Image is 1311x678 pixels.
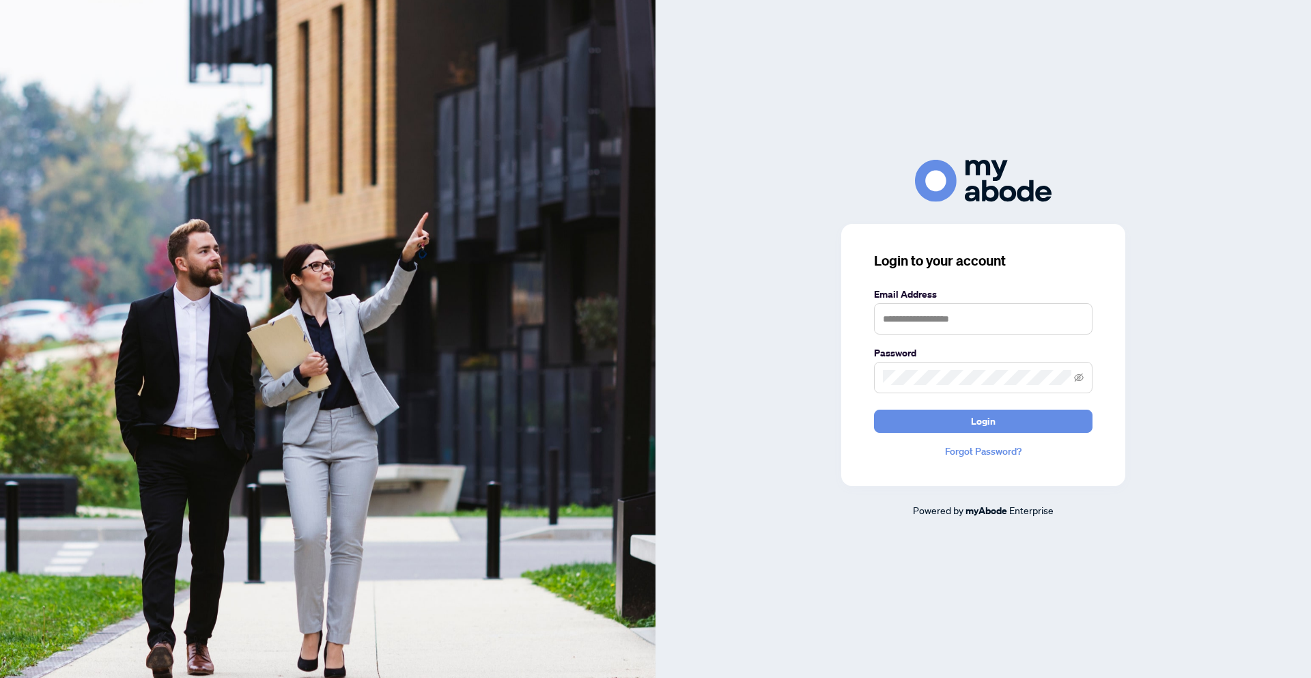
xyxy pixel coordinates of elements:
label: Email Address [874,287,1092,302]
img: ma-logo [915,160,1052,201]
label: Password [874,345,1092,361]
span: Powered by [913,504,963,516]
h3: Login to your account [874,251,1092,270]
span: eye-invisible [1074,373,1084,382]
a: Forgot Password? [874,444,1092,459]
span: Enterprise [1009,504,1054,516]
span: Login [971,410,996,432]
a: myAbode [965,503,1007,518]
button: Login [874,410,1092,433]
